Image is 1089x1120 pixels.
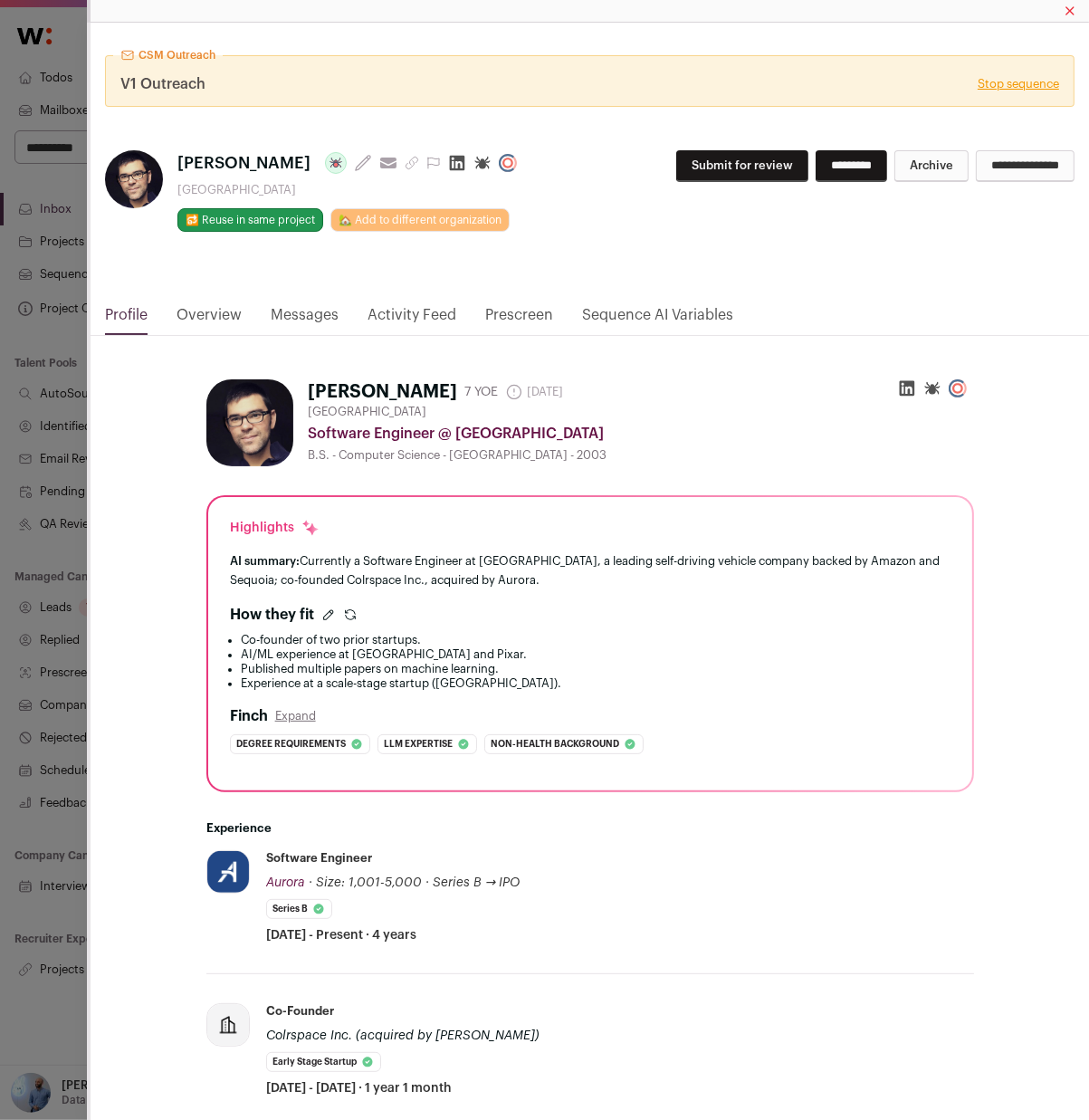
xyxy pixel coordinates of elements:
span: Degree requirements [236,735,346,753]
a: 🏡 Add to different organization [330,208,510,232]
span: Series B → IPO [433,876,521,889]
h2: Finch [230,705,268,727]
h1: [PERSON_NAME] [308,379,457,405]
li: AI/ML experience at [GEOGRAPHIC_DATA] and Pixar. [241,647,950,662]
img: 46a542c6e98e14330c23f2b0ccff3da3be863c7ac1f6c212305476db0a494bb1.jpg [207,851,249,893]
button: Submit for review [676,150,808,182]
h2: Experience [206,821,974,836]
a: Profile [105,304,148,335]
a: Stop sequence [978,77,1059,91]
li: Series B [266,899,332,919]
span: [DATE] [505,383,563,401]
li: Experience at a scale-stage startup ([GEOGRAPHIC_DATA]). [241,676,950,691]
div: B.S. - Computer Science - [GEOGRAPHIC_DATA] - 2003 [308,448,974,463]
img: 6ba09424184bd8136fe2af3231bb2f94c2b062dd9d98656e7f4b1b0449f9c9d8.jpg [105,150,163,208]
span: Aurora [266,876,305,889]
div: Co-Founder [266,1003,334,1019]
li: Co-founder of two prior startups. [241,633,950,647]
span: AI summary: [230,555,300,567]
div: [GEOGRAPHIC_DATA] [177,183,524,197]
span: [GEOGRAPHIC_DATA] [308,405,426,419]
li: Published multiple papers on machine learning. [241,662,950,676]
span: · Size: 1,001-5,000 [309,876,422,889]
button: Archive [894,150,969,182]
a: Activity Feed [368,304,456,335]
span: [DATE] - [DATE] · 1 year 1 month [266,1079,452,1097]
a: Prescreen [485,304,553,335]
img: company-logo-placeholder-414d4e2ec0e2ddebbe968bf319fdfe5acfe0c9b87f798d344e800bc9a89632a0.png [207,1004,249,1046]
a: Overview [177,304,242,335]
div: Highlights [230,519,320,537]
div: Currently a Software Engineer at [GEOGRAPHIC_DATA], a leading self-driving vehicle company backed... [230,551,950,589]
span: V1 Outreach [120,73,205,95]
button: 🔂 Reuse in same project [177,208,323,232]
span: [PERSON_NAME] [177,150,310,176]
a: Messages [271,304,339,335]
div: Software Engineer [266,850,372,866]
h2: How they fit [230,604,314,626]
span: Colrspace Inc. (acquired by [PERSON_NAME]) [266,1029,540,1042]
div: Software Engineer @ [GEOGRAPHIC_DATA] [308,423,974,445]
button: Expand [275,709,316,723]
img: 6ba09424184bd8136fe2af3231bb2f94c2b062dd9d98656e7f4b1b0449f9c9d8.jpg [206,379,293,466]
span: Non-health background [491,735,619,753]
div: 7 YOE [464,383,498,401]
span: CSM Outreach [139,48,215,62]
span: · [425,874,429,892]
li: Early Stage Startup [266,1052,381,1072]
span: [DATE] - Present · 4 years [266,926,416,944]
span: Llm expertise [384,735,453,753]
a: Sequence AI Variables [582,304,733,335]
